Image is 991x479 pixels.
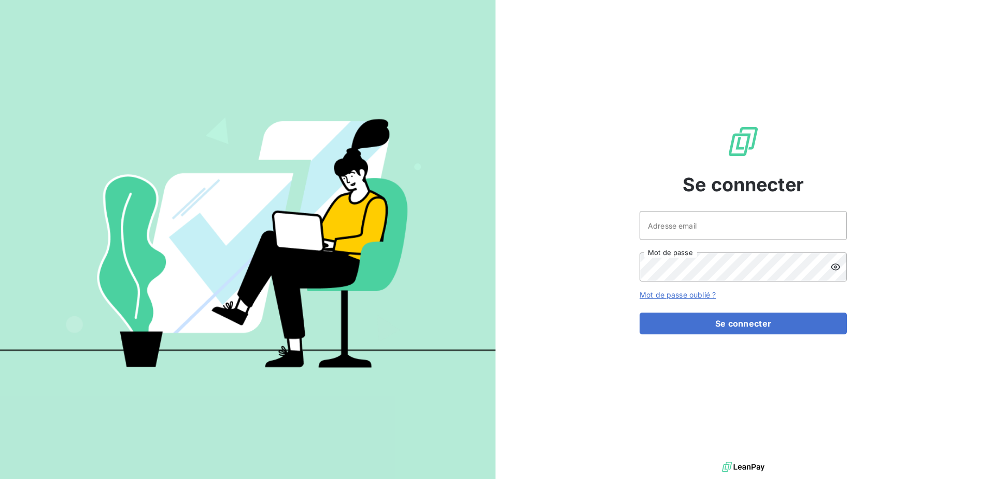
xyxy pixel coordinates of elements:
[722,459,765,475] img: logo
[640,211,847,240] input: placeholder
[640,313,847,334] button: Se connecter
[683,171,804,199] span: Se connecter
[727,125,760,158] img: Logo LeanPay
[640,290,716,299] a: Mot de passe oublié ?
